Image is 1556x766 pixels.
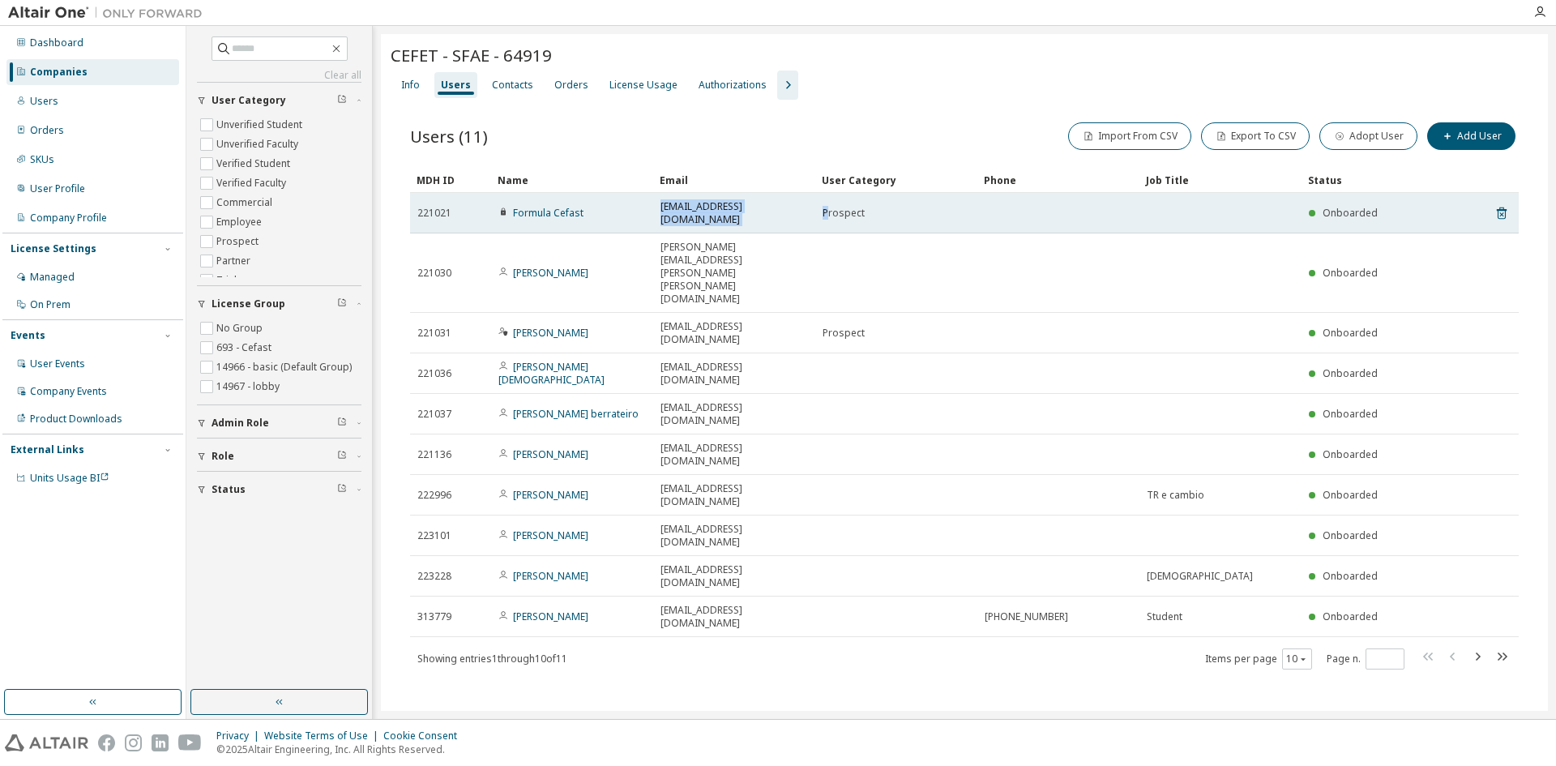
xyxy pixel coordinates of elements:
span: 222996 [417,489,451,502]
span: [EMAIL_ADDRESS][DOMAIN_NAME] [660,482,808,508]
label: Verified Faculty [216,173,289,193]
button: Export To CSV [1201,122,1310,150]
button: Add User [1427,122,1515,150]
a: [PERSON_NAME] [513,447,588,461]
div: On Prem [30,298,71,311]
p: © 2025 Altair Engineering, Inc. All Rights Reserved. [216,742,467,756]
span: Onboarded [1323,488,1378,502]
button: Admin Role [197,405,361,441]
span: Clear filter [337,483,347,496]
button: Import From CSV [1068,122,1191,150]
span: Onboarded [1323,528,1378,542]
span: 313779 [417,610,451,623]
span: [DEMOGRAPHIC_DATA] [1147,570,1253,583]
div: License Usage [609,79,678,92]
span: Clear filter [337,297,347,310]
span: Onboarded [1323,610,1378,623]
span: 221136 [417,448,451,461]
div: Privacy [216,730,264,742]
label: Unverified Student [216,115,306,135]
span: Prospect [823,207,865,220]
div: User Category [822,167,971,193]
span: [EMAIL_ADDRESS][DOMAIN_NAME] [660,320,808,346]
span: 221031 [417,327,451,340]
div: Company Profile [30,212,107,225]
label: Partner [216,251,254,271]
span: Clear filter [337,417,347,430]
span: Status [212,483,246,496]
div: Cookie Consent [383,730,467,742]
img: Altair One [8,5,211,21]
span: User Category [212,94,286,107]
label: Verified Student [216,154,293,173]
a: [PERSON_NAME] [513,326,588,340]
a: [PERSON_NAME][DEMOGRAPHIC_DATA] [498,360,605,387]
div: Contacts [492,79,533,92]
span: Prospect [823,327,865,340]
span: [EMAIL_ADDRESS][DOMAIN_NAME] [660,401,808,427]
div: Events [11,329,45,342]
div: Companies [30,66,88,79]
img: youtube.svg [178,734,202,751]
div: External Links [11,443,84,456]
span: Onboarded [1323,366,1378,380]
div: User Profile [30,182,85,195]
span: Users (11) [410,125,488,148]
span: Items per page [1205,648,1312,670]
label: 14967 - lobby [216,377,283,396]
div: Product Downloads [30,413,122,426]
div: Company Events [30,385,107,398]
span: 223101 [417,529,451,542]
div: License Settings [11,242,96,255]
a: [PERSON_NAME] [513,610,588,623]
img: instagram.svg [125,734,142,751]
label: Unverified Faculty [216,135,301,154]
span: Clear filter [337,450,347,463]
div: Name [498,167,647,193]
span: Role [212,450,234,463]
span: 221030 [417,267,451,280]
div: Orders [554,79,588,92]
div: Website Terms of Use [264,730,383,742]
span: 221036 [417,367,451,380]
span: [PHONE_NUMBER] [985,610,1068,623]
button: User Category [197,83,361,118]
div: Dashboard [30,36,83,49]
div: MDH ID [417,167,485,193]
div: Users [441,79,471,92]
div: Authorizations [699,79,767,92]
img: linkedin.svg [152,734,169,751]
span: TR e cambio [1147,489,1204,502]
a: Clear all [197,69,361,82]
label: 14966 - basic (Default Group) [216,357,355,377]
div: SKUs [30,153,54,166]
label: Employee [216,212,265,232]
span: Student [1147,610,1182,623]
button: Adopt User [1319,122,1417,150]
div: Orders [30,124,64,137]
label: Trial [216,271,240,290]
a: [PERSON_NAME] [513,488,588,502]
span: Onboarded [1323,407,1378,421]
span: Onboarded [1323,569,1378,583]
span: 221037 [417,408,451,421]
button: Role [197,439,361,474]
a: [PERSON_NAME] [513,569,588,583]
div: Managed [30,271,75,284]
div: Email [660,167,809,193]
button: Status [197,472,361,507]
span: Onboarded [1323,326,1378,340]
span: [EMAIL_ADDRESS][DOMAIN_NAME] [660,523,808,549]
a: [PERSON_NAME] [513,266,588,280]
label: 693 - Cefast [216,338,275,357]
span: 221021 [417,207,451,220]
a: [PERSON_NAME] berrateiro [513,407,639,421]
span: 223228 [417,570,451,583]
span: [EMAIL_ADDRESS][DOMAIN_NAME] [660,604,808,630]
span: Admin Role [212,417,269,430]
span: Onboarded [1323,266,1378,280]
label: No Group [216,319,266,338]
span: License Group [212,297,285,310]
span: Showing entries 1 through 10 of 11 [417,652,567,665]
span: [EMAIL_ADDRESS][DOMAIN_NAME] [660,200,808,226]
